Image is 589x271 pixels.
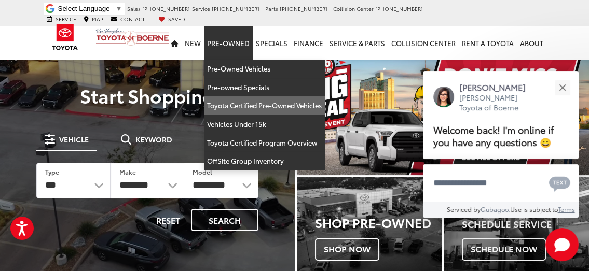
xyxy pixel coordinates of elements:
span: Serviced by [447,205,481,213]
span: Vehicle [59,136,89,143]
a: Toyota Certified Program Overview [204,134,325,152]
span: [PHONE_NUMBER] [142,5,190,12]
button: Toggle Chat Window [545,228,579,261]
label: Type [45,167,59,176]
p: [PERSON_NAME] Toyota of Boerne [459,93,536,113]
span: Use is subject to [510,205,558,213]
button: Close [551,76,573,98]
a: OffSite Group Inventory [204,152,325,170]
label: Make [119,167,136,176]
button: Reset [147,209,189,231]
a: About [517,26,546,60]
span: Schedule Now [462,238,546,260]
img: Toyota [46,20,85,54]
span: Map [92,15,103,23]
a: Finance [291,26,326,60]
a: My Saved Vehicles [156,16,188,24]
svg: Start Chat [545,228,579,261]
a: Specials [253,26,291,60]
a: Home [168,26,182,60]
a: Gubagoo. [481,205,510,213]
a: Select Language​ [58,5,122,12]
a: Pre-Owned Vehicles [204,60,325,78]
span: Service [192,5,210,12]
button: Search [191,209,258,231]
button: Chat with SMS [546,171,573,194]
h4: Schedule Service [462,219,589,230]
a: Service [44,16,79,24]
span: Keyword [135,136,172,143]
span: Collision Center [333,5,374,12]
span: Shop Now [315,238,379,260]
div: Close[PERSON_NAME][PERSON_NAME] Toyota of BoerneWelcome back! I'm online if you have any question... [423,71,579,218]
a: Pre-Owned [204,26,253,60]
span: ▼ [116,5,122,12]
p: Start Shopping [22,85,273,106]
a: Rent a Toyota [459,26,517,60]
a: Toyota Certified Pre-Owned Vehicles [204,96,325,115]
span: Service [56,15,76,23]
span: [PHONE_NUMBER] [375,5,423,12]
span: Parts [265,5,278,12]
h3: Shop Pre-Owned [315,216,442,229]
a: Vehicles Under 15k [204,115,325,134]
a: Map [81,16,106,24]
span: Sales [127,5,141,12]
svg: Text [549,175,570,192]
img: Vic Vaughan Toyota of Boerne [95,28,170,46]
a: Terms [558,205,575,213]
span: Saved [168,15,185,23]
a: New [182,26,204,60]
span: Contact [120,15,145,23]
label: Model [193,167,212,176]
a: Collision Center [388,26,459,60]
a: Pre-owned Specials [204,78,325,97]
a: Service & Parts: Opens in a new tab [326,26,388,60]
span: [PHONE_NUMBER] [212,5,259,12]
span: [PHONE_NUMBER] [280,5,327,12]
a: Contact [108,16,147,24]
textarea: Type your message [423,164,579,202]
span: Welcome back! I'm online if you have any questions 😀 [433,122,554,149]
span: Select Language [58,5,110,12]
p: [PERSON_NAME] [459,81,536,93]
